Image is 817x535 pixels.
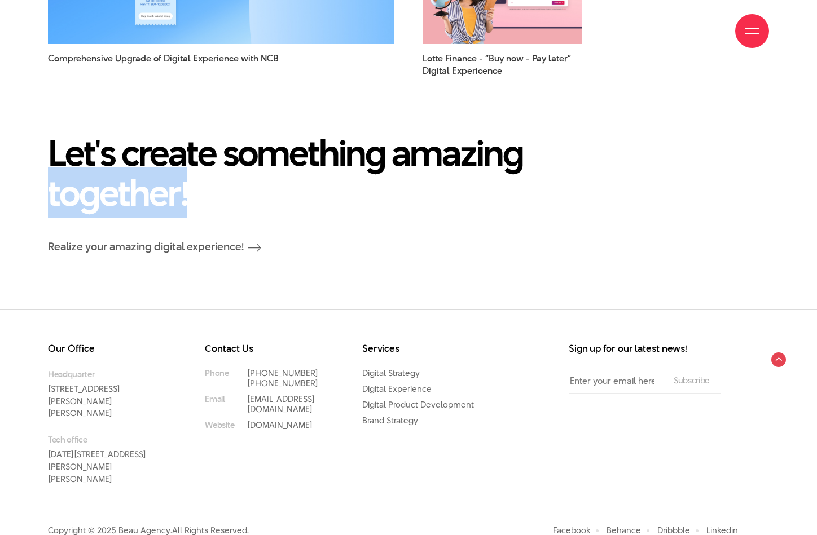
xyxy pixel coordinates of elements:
a: Lotte Finance - “Buy now - Pay later”Digital Expericence [423,52,582,76]
h3: Sign up for our latest news! [569,344,721,353]
a: Brand Strategy [362,414,418,426]
span: Digital Expericence [423,65,502,77]
a: Digital Product Development [362,399,474,410]
a: [EMAIL_ADDRESS][DOMAIN_NAME] [247,393,315,415]
a: Realize your amazing digital experience! [48,239,261,254]
span: Lotte Finance - “Buy now - Pay later” [423,52,582,76]
a: [PHONE_NUMBER] [247,367,318,379]
small: Tech office [48,434,171,445]
small: Website [205,420,234,430]
h3: Services [362,344,485,353]
p: [STREET_ADDRESS][PERSON_NAME][PERSON_NAME] [48,368,171,419]
small: Headquarter [48,368,171,380]
p: [DATE][STREET_ADDRESS][PERSON_NAME][PERSON_NAME] [48,434,171,485]
h3: Contact Us [205,344,328,353]
small: Email [205,394,225,404]
a: [PHONE_NUMBER] [247,377,318,389]
input: Subscribe [670,376,713,385]
h3: Our Office [48,344,171,353]
a: [DOMAIN_NAME] [247,419,313,431]
a: Digital Experience [362,383,432,395]
h2: Let's create something amazing together! [48,133,646,214]
a: Digital Strategy [362,367,420,379]
input: Enter your email here [569,368,662,393]
a: Comprehensive Upgrade of Digital Experience with NCB [48,52,394,76]
small: Phone [205,368,229,378]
